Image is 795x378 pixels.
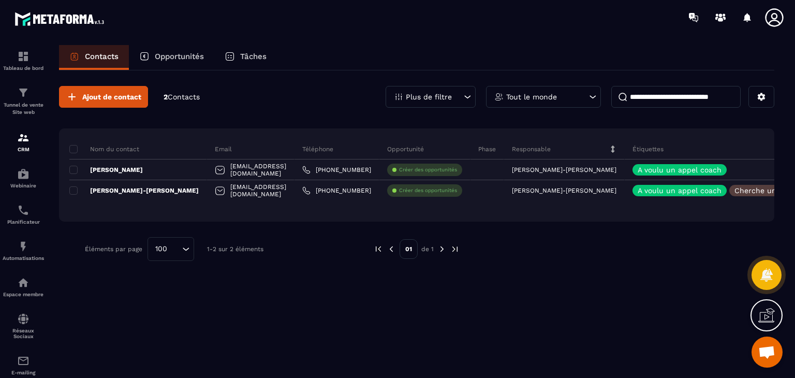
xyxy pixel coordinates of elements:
div: Ouvrir le chat [752,337,783,368]
p: Tout le monde [506,93,557,100]
p: CRM [3,147,44,152]
p: Réseaux Sociaux [3,328,44,339]
a: [PHONE_NUMBER] [302,186,371,195]
p: [PERSON_NAME]-[PERSON_NAME] [512,187,616,194]
p: Plus de filtre [406,93,452,100]
img: prev [374,244,383,254]
img: formation [17,132,30,144]
a: Opportunités [129,45,214,70]
a: automationsautomationsWebinaire [3,160,44,196]
div: Search for option [148,237,194,261]
p: Nom du contact [69,145,139,153]
p: A voulu un appel coach [638,187,722,194]
img: social-network [17,313,30,325]
p: 2 [164,92,200,102]
img: prev [387,244,396,254]
p: Créer des opportunités [399,187,457,194]
p: [PERSON_NAME]-[PERSON_NAME] [512,166,616,173]
span: 100 [152,243,171,255]
p: Téléphone [302,145,333,153]
img: next [450,244,460,254]
a: schedulerschedulerPlanificateur [3,196,44,232]
p: Créer des opportunités [399,166,457,173]
p: Webinaire [3,183,44,188]
img: scheduler [17,204,30,216]
a: formationformationTableau de bord [3,42,44,79]
p: Étiquettes [632,145,664,153]
p: [PERSON_NAME] [69,166,143,174]
a: social-networksocial-networkRéseaux Sociaux [3,305,44,347]
p: 1-2 sur 2 éléments [207,245,263,253]
p: 01 [400,239,418,259]
p: E-mailing [3,370,44,375]
img: formation [17,50,30,63]
p: A voulu un appel coach [638,166,722,173]
span: Ajout de contact [82,92,141,102]
p: Planificateur [3,219,44,225]
img: logo [14,9,108,28]
p: Opportunité [387,145,424,153]
p: Éléments par page [85,245,142,253]
p: Automatisations [3,255,44,261]
a: Tâches [214,45,277,70]
a: Contacts [59,45,129,70]
p: Phase [478,145,496,153]
p: Tâches [240,52,267,61]
button: Ajout de contact [59,86,148,108]
a: automationsautomationsEspace membre [3,269,44,305]
p: Espace membre [3,292,44,297]
p: Tableau de bord [3,65,44,71]
img: automations [17,168,30,180]
img: automations [17,240,30,253]
p: Responsable [512,145,551,153]
p: Opportunités [155,52,204,61]
img: next [437,244,447,254]
a: automationsautomationsAutomatisations [3,232,44,269]
a: formationformationCRM [3,124,44,160]
img: email [17,355,30,367]
p: Email [215,145,232,153]
p: de 1 [421,245,434,253]
a: formationformationTunnel de vente Site web [3,79,44,124]
span: Contacts [168,93,200,101]
img: formation [17,86,30,99]
a: [PHONE_NUMBER] [302,166,371,174]
p: [PERSON_NAME]-[PERSON_NAME] [69,186,199,195]
p: Contacts [85,52,119,61]
p: Tunnel de vente Site web [3,101,44,116]
input: Search for option [171,243,180,255]
img: automations [17,277,30,289]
